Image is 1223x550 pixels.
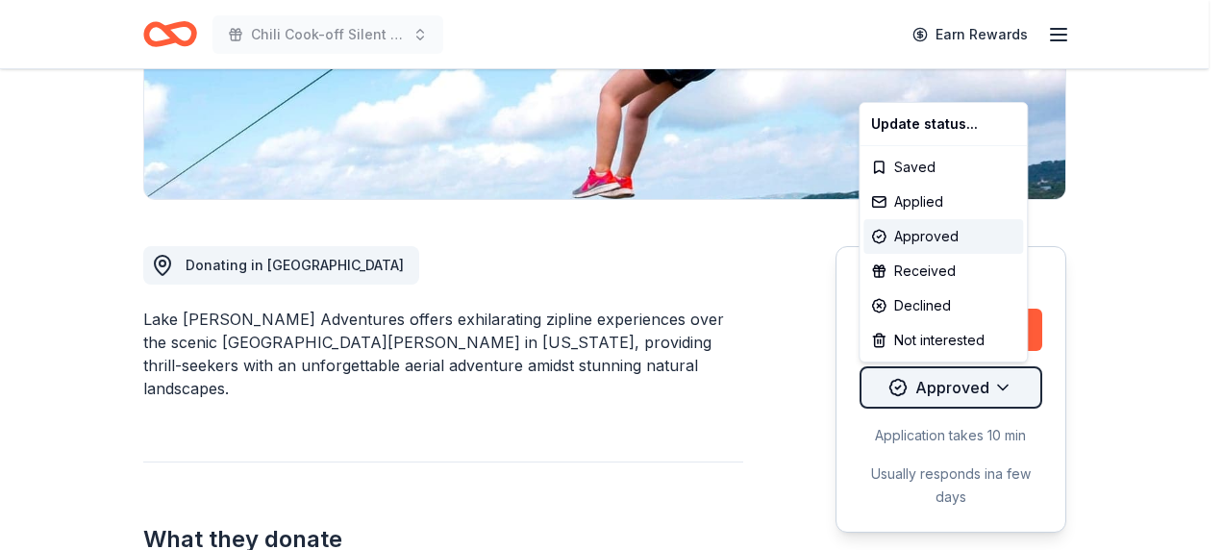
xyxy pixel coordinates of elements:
[863,219,1023,254] div: Approved
[863,323,1023,358] div: Not interested
[863,150,1023,185] div: Saved
[863,288,1023,323] div: Declined
[863,254,1023,288] div: Received
[863,185,1023,219] div: Applied
[251,23,405,46] span: Chili Cook-off Silent Auction
[863,107,1023,141] div: Update status...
